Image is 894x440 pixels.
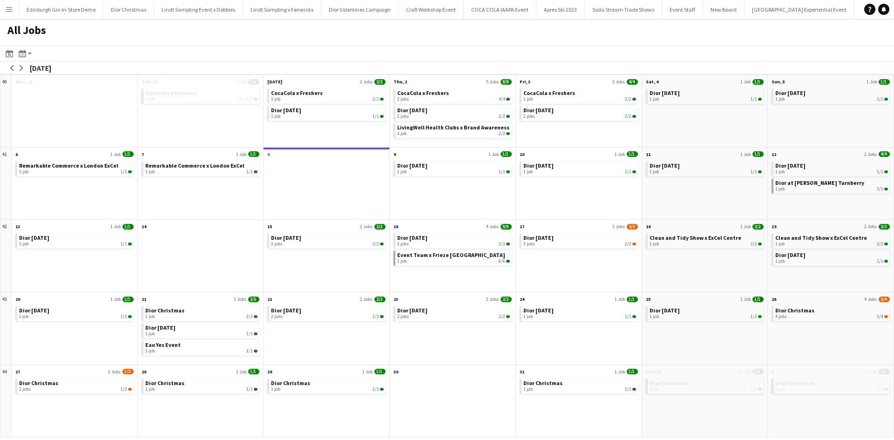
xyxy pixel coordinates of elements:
span: 1 job [523,386,533,392]
span: Tue, 30 [142,79,157,85]
span: 1 job [145,314,155,319]
span: 1/1 [121,241,127,247]
span: 1 job [650,314,659,319]
span: 1 Job [236,369,246,375]
span: 2/2 [884,243,888,245]
span: 1/1 [751,314,757,319]
span: 12 [772,151,776,157]
span: CocaCola x Freshers [271,89,323,96]
span: CocaCola x Freshers [145,89,197,96]
span: Sat, 4 [646,79,658,85]
span: 5 Jobs [486,79,499,85]
span: 1/2 [122,369,134,374]
span: 1/1 [627,297,638,302]
span: 1A [237,96,243,102]
span: 1/1 [380,115,384,118]
span: 1 job [19,241,28,247]
span: Dior Christmas [145,379,184,386]
span: 3/3 [506,243,510,245]
span: 11 [646,151,650,157]
span: 3/3 [254,315,257,318]
span: 1 job [19,169,28,175]
span: 1/1 [128,315,132,318]
span: 2/2 [372,314,379,319]
span: 1 Job [110,296,121,302]
span: 1/1 [121,169,127,175]
span: 5/5 [248,297,259,302]
span: 4/4 [627,79,638,85]
a: Dior [DATE]1 job1/1 [650,306,762,319]
span: Dior Christmas [650,379,689,386]
div: 40 [0,75,12,148]
span: 1 job [775,186,785,192]
span: 1 job [19,314,28,319]
a: Dior Christmas4 jobs3/4 [775,306,888,319]
span: 1/1 [877,96,883,102]
span: Dior October 2025 [271,307,301,314]
span: 1 job [145,331,155,337]
span: 2 jobs [397,114,409,119]
a: Dior [DATE]1 job1/1 [650,88,762,102]
a: Dior Christmas1 job1/1 [271,379,384,392]
span: 2/2 [380,98,384,101]
a: Dior Christmas1 job1/1 [523,379,636,392]
a: CocaCola x Freshers2 jobs4/4 [397,88,510,102]
span: 2 Jobs [108,369,121,375]
span: 1/1 [751,386,757,392]
span: Dior October 2025 [397,107,427,114]
button: Lindt Sampling x Fenwicks [243,0,321,19]
a: Dior [DATE]2 jobs2/2 [523,106,636,119]
a: Dior [DATE]1 job1/1 [271,106,384,119]
span: 28 [142,369,146,375]
span: 1 job [775,258,785,264]
span: 29 [267,369,272,375]
span: 2 jobs [397,314,409,319]
a: Dior [DATE]1 job1/1 [650,161,762,175]
span: 1/1 [254,332,257,335]
span: [DATE] [267,79,282,85]
span: 1/1 [627,151,638,157]
span: 2/2 [380,243,384,245]
span: 1/1 [758,315,762,318]
span: Sun, 5 [772,79,785,85]
a: Dior [DATE]1 job1/1 [775,88,888,102]
span: Dior at Trump Turnberry [775,179,864,186]
span: 1 job [775,386,785,392]
span: Dior October 2025 [775,251,806,258]
a: Remarkable Commerce x London ExCel1 job1/1 [19,161,132,175]
span: 1/2 [246,96,253,102]
span: 1/1 [879,79,890,85]
a: Dior [DATE]2 jobs2/2 [271,233,384,247]
span: 1/1 [632,170,636,173]
span: 4/4 [879,151,890,157]
span: 4 Jobs [486,223,499,230]
span: Clean and Tidy Show x ExCel Centre [650,234,741,241]
span: 3 Jobs [612,79,625,85]
span: Dior October 2025 [523,234,554,241]
span: 2/2 [506,115,510,118]
span: 1 job [775,169,785,175]
span: 17 [520,223,524,230]
span: 23 [393,296,398,302]
span: 1 Job [615,296,625,302]
button: COCA COLA IAAPA Event [464,0,536,19]
button: Soda Stream Trade Shows [585,0,662,19]
span: 1/1 [884,260,888,263]
span: 2/2 [372,241,379,247]
span: 3/3 [499,241,505,247]
span: CocaCola x Freshers [523,89,575,96]
span: 1 job [145,386,155,392]
span: Fri, 3 [520,79,530,85]
span: 1 job [650,96,659,102]
span: 4 jobs [775,314,787,319]
span: 2/2 [625,114,631,119]
span: 1/1 [254,350,257,352]
div: [DATE] [30,63,51,73]
span: Dior October 2025 [650,307,680,314]
span: 2/2 [372,96,379,102]
span: 3 Jobs [234,296,246,302]
span: 1 Job [236,79,246,85]
span: Dior October 2025 [19,234,49,241]
span: 2/3 [627,224,638,230]
span: 2/2 [506,132,510,135]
